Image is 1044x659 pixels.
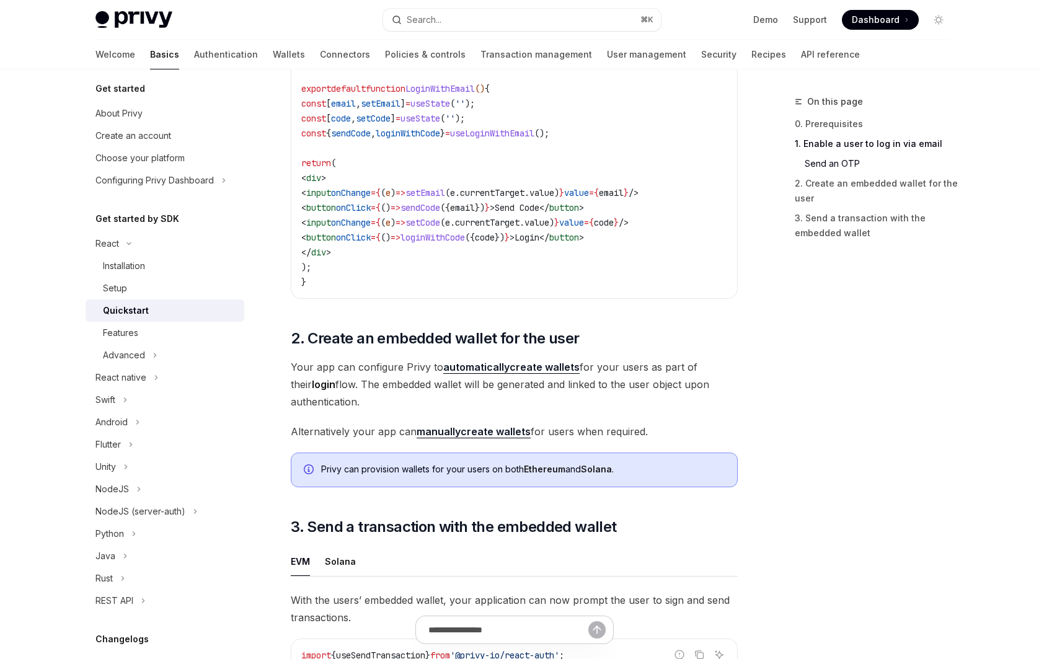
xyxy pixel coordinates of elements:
[376,217,381,228] span: {
[326,247,331,258] span: >
[396,217,405,228] span: =>
[407,12,441,27] div: Search...
[95,437,121,452] div: Flutter
[95,236,119,251] div: React
[594,217,614,228] span: code
[95,173,214,188] div: Configuring Privy Dashboard
[520,217,524,228] span: .
[95,128,171,143] div: Create an account
[440,128,445,139] span: }
[306,202,336,213] span: button
[301,98,326,109] span: const
[386,217,391,228] span: e
[95,11,172,29] img: light logo
[383,9,661,31] button: Open search
[103,348,145,363] div: Advanced
[510,232,515,243] span: >
[86,299,244,322] a: Quickstart
[534,128,549,139] span: ();
[490,202,495,213] span: >
[326,113,331,124] span: [
[103,325,138,340] div: Features
[95,549,115,564] div: Java
[795,134,958,154] a: 1. Enable a user to log in via email
[376,202,381,213] span: {
[95,571,113,586] div: Rust
[701,40,737,69] a: Security
[480,40,592,69] a: Transaction management
[306,232,336,243] span: button
[559,187,564,198] span: }
[607,40,686,69] a: User management
[366,83,405,94] span: function
[417,425,531,438] a: manuallycreate wallets
[465,98,475,109] span: );
[554,217,559,228] span: }
[795,174,958,208] a: 2. Create an embedded wallet for the user
[150,40,179,69] a: Basics
[376,187,381,198] span: {
[443,361,580,374] a: automaticallycreate wallets
[301,247,311,258] span: </
[356,98,361,109] span: ,
[194,40,258,69] a: Authentication
[306,217,331,228] span: input
[455,113,465,124] span: );
[549,202,579,213] span: button
[524,217,549,228] span: value
[95,632,149,647] h5: Changelogs
[594,187,599,198] span: {
[581,464,612,474] strong: Solana
[331,113,351,124] span: code
[460,187,524,198] span: currentTarget
[396,187,405,198] span: =>
[381,232,391,243] span: ()
[443,361,510,373] strong: automatically
[589,187,594,198] span: =
[301,202,306,213] span: <
[450,217,455,228] span: .
[465,232,475,243] span: ({
[475,202,485,213] span: })
[301,157,331,169] span: return
[86,102,244,125] a: About Privy
[400,202,440,213] span: sendCode
[405,217,440,228] span: setCode
[475,83,485,94] span: ()
[405,98,410,109] span: =
[321,172,326,184] span: >
[86,411,244,433] button: Toggle Android section
[95,593,133,608] div: REST API
[95,211,179,226] h5: Get started by SDK
[440,202,450,213] span: ({
[291,591,738,626] span: With the users’ embedded wallet, your application can now prompt the user to sign and send transa...
[495,202,539,213] span: Send Code
[95,392,115,407] div: Swift
[588,621,606,639] button: Send message
[371,217,376,228] span: =
[86,232,244,255] button: Toggle React section
[301,187,306,198] span: <
[753,14,778,26] a: Demo
[376,232,381,243] span: {
[311,247,326,258] span: div
[391,232,400,243] span: =>
[291,329,579,348] span: 2. Create an embedded wallet for the user
[103,281,127,296] div: Setup
[86,277,244,299] a: Setup
[86,344,244,366] button: Toggle Advanced section
[549,232,579,243] span: button
[301,217,306,228] span: <
[795,154,958,174] a: Send an OTP
[455,98,465,109] span: ''
[475,232,495,243] span: code
[336,202,371,213] span: onClick
[103,259,145,273] div: Installation
[306,187,331,198] span: input
[86,545,244,567] button: Toggle Java section
[361,98,400,109] span: setEmail
[371,232,376,243] span: =
[440,113,445,124] span: (
[325,547,356,576] div: Solana
[381,187,386,198] span: (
